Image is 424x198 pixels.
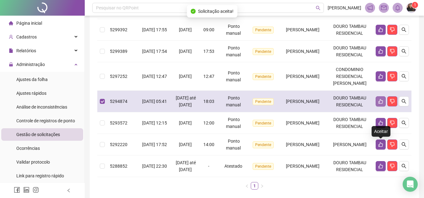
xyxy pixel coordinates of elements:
td: DOURO TAMBAU RESIDENCIAL [326,91,373,112]
span: - [208,164,209,169]
span: dislike [390,74,395,79]
span: 12:00 [203,120,214,125]
span: [DATE] 17:52 [142,142,167,147]
span: 5299389 [110,49,127,54]
div: Aceitar [372,126,390,137]
span: Validar protocolo [16,160,50,165]
button: right [258,182,266,190]
span: [PERSON_NAME] [328,4,361,11]
li: Próxima página [258,182,266,190]
span: [DATE] 22:30 [142,164,167,169]
span: search [316,6,320,10]
span: Pendente [253,73,274,80]
span: Link para registro rápido [16,173,64,178]
span: 09:00 [203,27,214,32]
span: linkedin [23,187,30,193]
span: like [378,142,383,147]
span: like [378,120,383,125]
span: [PERSON_NAME] [286,27,319,32]
span: dislike [390,27,395,32]
span: [DATE] [179,142,192,147]
span: Pendente [253,27,274,33]
span: Análise de inconsistências [16,104,67,109]
div: Open Intercom Messenger [403,177,418,192]
span: [DATE] [179,74,192,79]
span: Ponto manual [226,24,241,36]
td: DOURO TAMBAU RESIDENCIAL [326,155,373,177]
span: [DATE] [179,27,192,32]
span: Ponto manual [226,95,241,107]
span: like [378,27,383,32]
span: 12:47 [203,74,214,79]
span: 1 [414,3,416,7]
span: [DATE] 17:54 [142,49,167,54]
span: dislike [390,120,395,125]
span: 5292220 [110,142,127,147]
span: [PERSON_NAME] [286,99,319,104]
span: search [401,99,406,104]
span: Ponto manual [226,117,241,129]
span: Pendente [253,141,274,148]
span: Página inicial [16,21,42,26]
span: 5293572 [110,120,127,125]
span: [DATE] 12:47 [142,74,167,79]
span: Pendente [253,98,274,105]
span: 17:53 [203,49,214,54]
span: [PERSON_NAME] [286,164,319,169]
span: search [401,74,406,79]
span: bell [395,5,400,11]
span: lock [9,62,13,67]
span: Ajustes rápidos [16,91,46,96]
a: 1 [251,182,258,189]
span: [PERSON_NAME] [286,120,319,125]
li: 1 [251,182,258,190]
sup: Atualize o seu contato no menu Meus Dados [412,2,418,8]
span: right [260,184,264,188]
span: dislike [390,164,395,169]
span: [PERSON_NAME] [286,49,319,54]
li: Página anterior [243,182,251,190]
span: Pendente [253,48,274,55]
span: Ponto manual [226,139,241,150]
span: user-add [9,35,13,39]
span: dislike [390,49,395,54]
span: home [9,21,13,25]
span: dislike [390,99,395,104]
span: Administração [16,62,45,67]
span: dislike [390,142,395,147]
span: Pendente [253,120,274,127]
span: search [401,142,406,147]
span: like [378,49,383,54]
span: [DATE] [179,120,192,125]
span: mail [381,5,387,11]
span: facebook [14,187,20,193]
td: DOURO TAMBAU RESIDENCIAL [326,112,373,134]
span: [DATE] [179,49,192,54]
span: left [245,184,249,188]
img: 81374 [407,3,416,13]
span: Ponto manual [226,70,241,82]
span: Cadastros [16,34,37,39]
span: file [9,48,13,53]
td: [PERSON_NAME] [326,134,373,155]
span: 14:00 [203,142,214,147]
span: Ajustes da folha [16,77,48,82]
span: Ponto manual [226,45,241,57]
span: search [401,49,406,54]
span: [PERSON_NAME] [286,142,319,147]
button: left [243,182,251,190]
span: Ocorrências [16,146,40,151]
span: [DATE] até [DATE] [176,95,196,107]
span: 18:03 [203,99,214,104]
span: Relatórios [16,48,36,53]
span: Atestado [224,164,242,169]
span: Controle de registros de ponto [16,118,75,123]
td: CONDOMINIO RESIDENCIAL [PERSON_NAME] [326,62,373,91]
span: like [378,74,383,79]
span: [PERSON_NAME] [286,74,319,79]
td: DOURO TAMBAU RESIDENCIAL [326,41,373,62]
span: search [401,27,406,32]
span: check-circle [191,9,196,14]
span: Gestão de solicitações [16,132,60,137]
span: like [378,164,383,169]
